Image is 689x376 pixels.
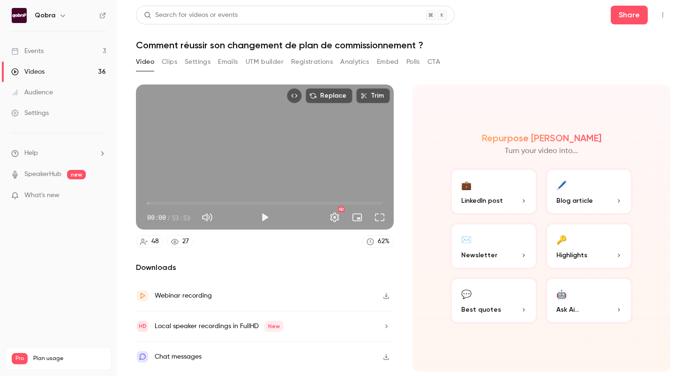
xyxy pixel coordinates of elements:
button: CTA [427,54,440,69]
div: 💼 [461,177,472,192]
span: New [264,321,284,332]
div: HD [338,207,344,212]
button: Emails [218,54,238,69]
button: 💼LinkedIn post [450,168,538,215]
button: Settings [325,208,344,227]
button: Trim [356,88,390,103]
button: Replace [306,88,352,103]
button: Clips [162,54,177,69]
button: UTM builder [246,54,284,69]
button: Turn on miniplayer [348,208,367,227]
span: Ask Ai... [556,305,579,315]
button: Play [255,208,274,227]
a: 62% [362,235,394,248]
span: Blog article [556,196,593,206]
span: 00:00 [147,213,166,223]
span: Best quotes [461,305,501,315]
h6: Qobra [35,11,55,20]
span: Help [24,148,38,158]
span: Plan usage [33,355,105,362]
button: ✉️Newsletter [450,223,538,269]
span: Highlights [556,250,587,260]
div: Audience [11,88,53,97]
div: Webinar recording [155,290,212,301]
button: Embed [377,54,399,69]
button: Mute [198,208,217,227]
button: Video [136,54,154,69]
div: 00:00 [147,213,190,223]
div: ✉️ [461,232,472,246]
span: What's new [24,191,60,200]
p: Turn your video into... [505,146,578,157]
button: 🔑Highlights [545,223,633,269]
a: 27 [167,235,193,248]
div: 27 [182,237,189,246]
h2: Repurpose [PERSON_NAME] [482,132,601,144]
div: 62 % [378,237,389,246]
button: Embed video [287,88,302,103]
div: Settings [11,108,49,118]
button: Polls [406,54,420,69]
div: 🤖 [556,286,567,301]
span: Pro [12,353,28,364]
button: 💬Best quotes [450,277,538,324]
h2: Downloads [136,262,394,273]
li: help-dropdown-opener [11,148,106,158]
button: 🖊️Blog article [545,168,633,215]
button: Full screen [370,208,389,227]
div: 💬 [461,286,472,301]
button: Top Bar Actions [655,8,670,23]
h1: Comment réussir son changement de plan de commissionnement ? [136,39,670,51]
iframe: Noticeable Trigger [95,192,106,200]
button: Share [611,6,648,24]
a: SpeakerHub [24,169,61,179]
button: Registrations [291,54,333,69]
div: Events [11,46,44,56]
div: 48 [151,237,159,246]
button: Analytics [340,54,369,69]
button: 🤖Ask Ai... [545,277,633,324]
div: Videos [11,67,45,77]
span: Newsletter [461,250,497,260]
div: Local speaker recordings in FullHD [155,321,284,332]
img: Qobra [12,8,27,23]
div: 🔑 [556,232,567,246]
span: LinkedIn post [461,196,503,206]
span: / [167,213,171,223]
span: 53:53 [172,213,190,223]
button: Settings [185,54,210,69]
div: Chat messages [155,351,202,362]
span: new [67,170,86,179]
a: 48 [136,235,163,248]
div: 🖊️ [556,177,567,192]
div: Search for videos or events [144,10,238,20]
